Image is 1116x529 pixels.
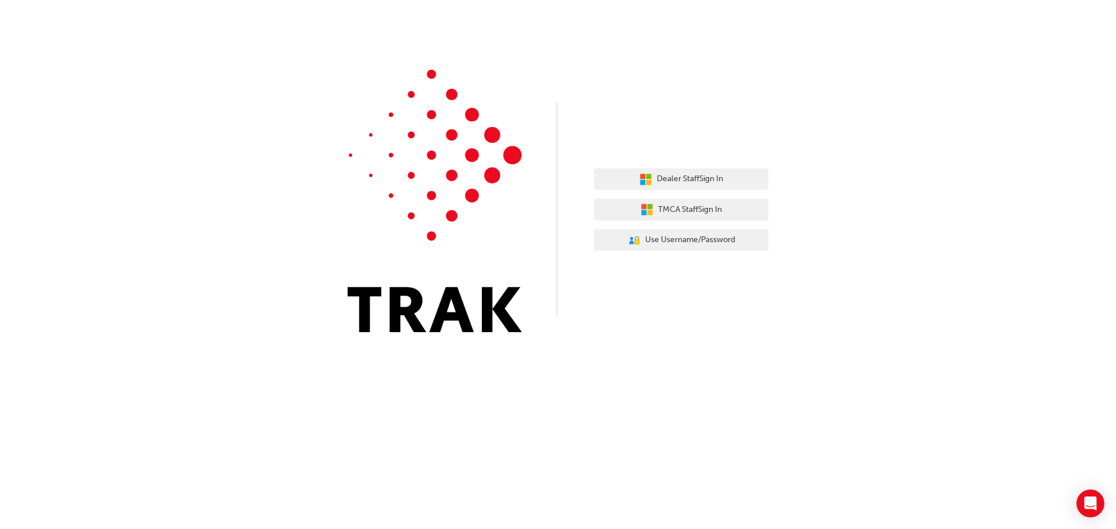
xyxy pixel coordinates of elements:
span: Dealer Staff Sign In [657,172,723,186]
span: TMCA Staff Sign In [658,203,722,217]
button: Dealer StaffSign In [594,168,768,190]
button: Use Username/Password [594,229,768,251]
button: TMCA StaffSign In [594,199,768,221]
span: Use Username/Password [645,233,735,247]
img: Trak [348,70,522,332]
div: Open Intercom Messenger [1076,490,1104,517]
